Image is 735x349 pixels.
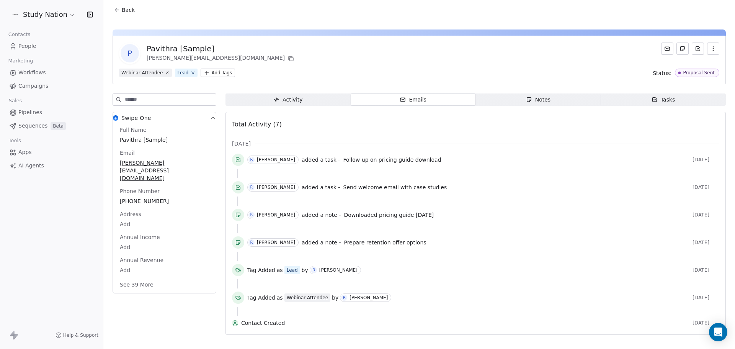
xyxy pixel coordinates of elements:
span: Total Activity (7) [232,121,282,128]
span: Back [122,6,135,14]
span: Add [120,243,209,251]
button: Swipe OneSwipe One [113,112,216,126]
a: AI Agents [6,159,97,172]
span: added a note - [302,239,341,246]
a: Workflows [6,66,97,79]
span: Status: [653,69,671,77]
span: Sales [5,95,25,107]
a: Prepare retention offer options [344,238,426,247]
a: Follow up on pricing guide download [343,155,441,164]
span: [DATE] [693,184,719,190]
span: Tools [5,135,24,146]
div: [PERSON_NAME] [257,157,295,162]
span: [DATE] [693,212,719,218]
div: R [312,267,315,273]
span: Contacts [5,29,34,40]
span: [DATE] [693,239,719,246]
span: added a task - [302,184,340,191]
div: R [250,239,253,246]
span: Workflows [18,69,46,77]
span: [DATE] [693,295,719,301]
div: R [250,184,253,190]
span: AI Agents [18,162,44,170]
span: as [277,294,283,301]
span: Add [120,266,209,274]
img: Swipe One [113,115,118,121]
span: Email [118,149,136,157]
span: added a task - [302,156,340,164]
span: added a note - [302,211,341,219]
div: Activity [273,96,302,104]
div: [PERSON_NAME] [257,212,295,218]
span: Add [120,220,209,228]
img: Study%20nation-01%20(2).png [11,10,20,19]
span: by [302,266,308,274]
span: Prepare retention offer options [344,239,426,246]
span: Apps [18,148,32,156]
div: R [343,295,346,301]
div: [PERSON_NAME][EMAIL_ADDRESS][DOMAIN_NAME] [147,54,296,63]
div: Webinar Attendee [287,294,328,301]
span: Pavithra [Sample] [120,136,209,144]
button: Study Nation [9,8,77,21]
div: Pavithra [Sample] [147,43,296,54]
a: Campaigns [6,80,97,92]
span: P [121,44,139,62]
span: Downloaded pricing guide [DATE] [344,212,434,218]
span: Sequences [18,122,47,130]
a: Downloaded pricing guide [DATE] [344,210,434,220]
span: [DATE] [693,267,719,273]
button: See 39 More [115,278,158,292]
div: Lead [177,69,188,76]
span: Full Name [118,126,148,134]
span: as [277,266,283,274]
div: Swipe OneSwipe One [113,126,216,293]
span: by [332,294,338,301]
span: Pipelines [18,108,42,116]
div: Open Intercom Messenger [709,323,727,341]
div: Tasks [652,96,675,104]
div: Notes [526,96,550,104]
div: Proposal Sent [683,70,715,75]
a: Send welcome email with case studies [343,183,447,192]
a: Apps [6,146,97,159]
button: Back [109,3,139,17]
button: Add Tags [201,69,235,77]
a: Help & Support [56,332,98,338]
span: Address [118,210,143,218]
span: Follow up on pricing guide download [343,157,441,163]
a: People [6,40,97,52]
span: Phone Number [118,187,161,195]
span: [PHONE_NUMBER] [120,197,209,205]
span: [DATE] [232,140,251,147]
div: [PERSON_NAME] [350,295,388,300]
span: Beta [51,122,66,130]
div: Webinar Attendee [121,69,163,76]
span: Tag Added [247,266,275,274]
div: [PERSON_NAME] [257,185,295,190]
span: Annual Income [118,233,162,241]
a: Pipelines [6,106,97,119]
span: Study Nation [23,10,67,20]
span: [DATE] [693,320,719,326]
span: [DATE] [693,157,719,163]
span: Send welcome email with case studies [343,184,447,190]
span: Annual Revenue [118,256,165,264]
span: [PERSON_NAME][EMAIL_ADDRESS][DOMAIN_NAME] [120,159,209,182]
div: Lead [287,267,298,274]
span: Help & Support [63,332,98,338]
span: Campaigns [18,82,48,90]
a: SequencesBeta [6,120,97,132]
span: Swipe One [121,114,151,122]
div: [PERSON_NAME] [257,240,295,245]
span: Contact Created [241,319,689,327]
span: Marketing [5,55,36,67]
span: People [18,42,36,50]
div: R [250,157,253,163]
span: Tag Added [247,294,275,301]
div: [PERSON_NAME] [319,267,358,273]
div: R [250,212,253,218]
